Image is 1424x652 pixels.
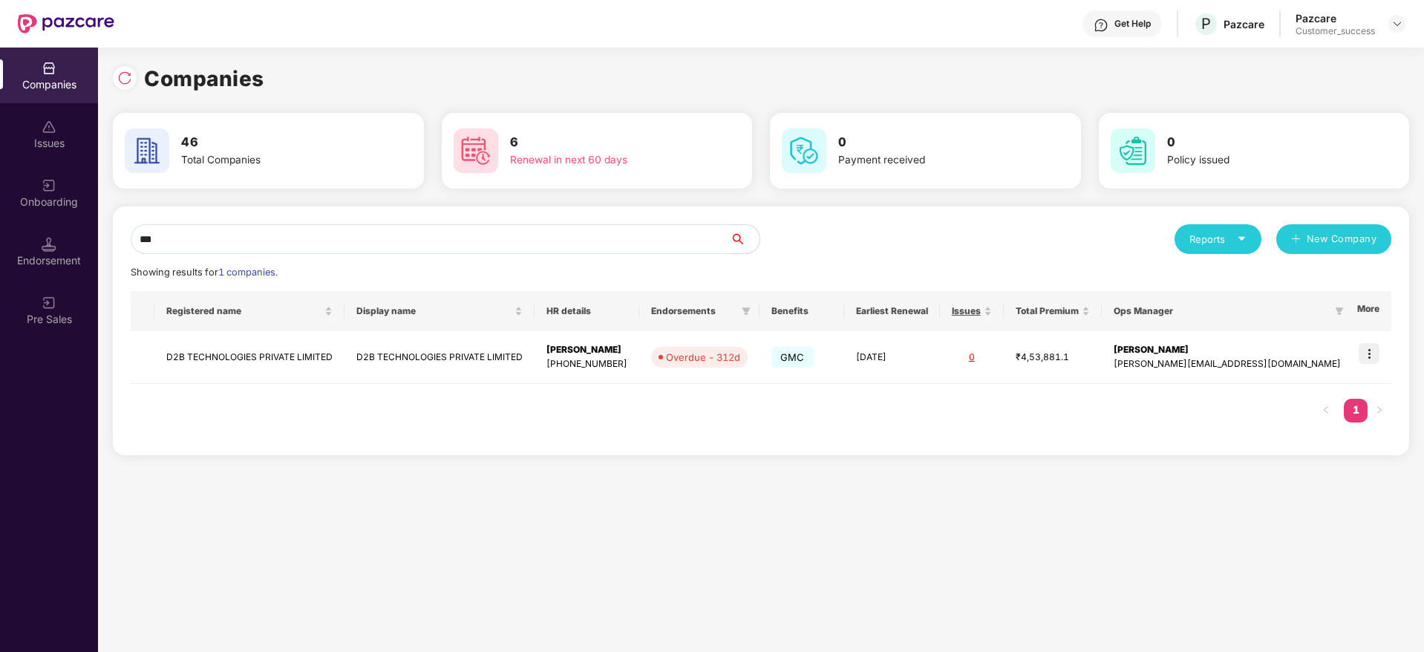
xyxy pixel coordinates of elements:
img: svg+xml;base64,PHN2ZyBpZD0iSGVscC0zMngzMiIgeG1sbnM9Imh0dHA6Ly93d3cudzMub3JnLzIwMDAvc3ZnIiB3aWR0aD... [1094,18,1108,33]
span: search [729,233,760,245]
th: Total Premium [1004,291,1102,331]
div: [PERSON_NAME] [1114,343,1341,357]
th: Earliest Renewal [844,291,940,331]
span: Display name [356,305,512,317]
th: HR details [535,291,639,331]
div: Total Companies [181,152,368,169]
img: icon [1359,343,1379,364]
img: svg+xml;base64,PHN2ZyBpZD0iSXNzdWVzX2Rpc2FibGVkIiB4bWxucz0iaHR0cDovL3d3dy53My5vcmcvMjAwMC9zdmciIH... [42,120,56,134]
span: Endorsements [651,305,736,317]
div: [PERSON_NAME] [546,343,627,357]
img: svg+xml;base64,PHN2ZyB4bWxucz0iaHR0cDovL3d3dy53My5vcmcvMjAwMC9zdmciIHdpZHRoPSI2MCIgaGVpZ2h0PSI2MC... [125,128,169,173]
div: Payment received [838,152,1025,169]
span: New Company [1307,232,1377,247]
td: [DATE] [844,331,940,384]
th: Display name [344,291,535,331]
div: Renewal in next 60 days [510,152,697,169]
span: Showing results for [131,267,278,278]
span: right [1375,405,1384,414]
th: Issues [940,291,1004,331]
li: Next Page [1368,399,1391,423]
td: D2B TECHNOLOGIES PRIVATE LIMITED [344,331,535,384]
h1: Companies [144,62,264,95]
li: 1 [1344,399,1368,423]
span: left [1322,405,1330,414]
span: 1 companies. [218,267,278,278]
span: P [1201,15,1211,33]
h3: 0 [838,133,1025,152]
div: [PERSON_NAME][EMAIL_ADDRESS][DOMAIN_NAME] [1114,357,1341,371]
div: Customer_success [1296,25,1375,37]
img: svg+xml;base64,PHN2ZyB4bWxucz0iaHR0cDovL3d3dy53My5vcmcvMjAwMC9zdmciIHdpZHRoPSI2MCIgaGVpZ2h0PSI2MC... [782,128,826,173]
th: Registered name [154,291,344,331]
img: svg+xml;base64,PHN2ZyB3aWR0aD0iMTQuNSIgaGVpZ2h0PSIxNC41IiB2aWV3Qm94PSIwIDAgMTYgMTYiIGZpbGw9Im5vbm... [42,237,56,252]
span: Ops Manager [1114,305,1329,317]
div: 0 [952,351,992,365]
span: plus [1291,234,1301,246]
img: svg+xml;base64,PHN2ZyBpZD0iQ29tcGFuaWVzIiB4bWxucz0iaHR0cDovL3d3dy53My5vcmcvMjAwMC9zdmciIHdpZHRoPS... [42,61,56,76]
div: Overdue - 312d [666,350,740,365]
button: right [1368,399,1391,423]
span: filter [1332,302,1347,320]
th: More [1345,291,1391,331]
div: [PHONE_NUMBER] [546,357,627,371]
span: Total Premium [1016,305,1079,317]
td: D2B TECHNOLOGIES PRIVATE LIMITED [154,331,344,384]
span: filter [742,307,751,316]
button: search [729,224,760,254]
h3: 0 [1167,133,1354,152]
div: Get Help [1114,18,1151,30]
div: Reports [1189,232,1247,247]
button: plusNew Company [1276,224,1391,254]
span: filter [1335,307,1344,316]
div: Pazcare [1296,11,1375,25]
img: svg+xml;base64,PHN2ZyBpZD0iRHJvcGRvd24tMzJ4MzIiIHhtbG5zPSJodHRwOi8vd3d3LnczLm9yZy8yMDAwL3N2ZyIgd2... [1391,18,1403,30]
img: svg+xml;base64,PHN2ZyB4bWxucz0iaHR0cDovL3d3dy53My5vcmcvMjAwMC9zdmciIHdpZHRoPSI2MCIgaGVpZ2h0PSI2MC... [454,128,498,173]
span: filter [739,302,754,320]
span: caret-down [1237,234,1247,244]
div: Pazcare [1224,17,1264,31]
li: Previous Page [1314,399,1338,423]
span: Registered name [166,305,321,317]
a: 1 [1344,399,1368,421]
img: svg+xml;base64,PHN2ZyB4bWxucz0iaHR0cDovL3d3dy53My5vcmcvMjAwMC9zdmciIHdpZHRoPSI2MCIgaGVpZ2h0PSI2MC... [1111,128,1155,173]
span: Issues [952,305,981,317]
img: svg+xml;base64,PHN2ZyB3aWR0aD0iMjAiIGhlaWdodD0iMjAiIHZpZXdCb3g9IjAgMCAyMCAyMCIgZmlsbD0ibm9uZSIgeG... [42,296,56,310]
h3: 6 [510,133,697,152]
th: Benefits [760,291,844,331]
h3: 46 [181,133,368,152]
img: svg+xml;base64,PHN2ZyBpZD0iUmVsb2FkLTMyeDMyIiB4bWxucz0iaHR0cDovL3d3dy53My5vcmcvMjAwMC9zdmciIHdpZH... [117,71,132,85]
div: ₹4,53,881.1 [1016,351,1090,365]
img: svg+xml;base64,PHN2ZyB3aWR0aD0iMjAiIGhlaWdodD0iMjAiIHZpZXdCb3g9IjAgMCAyMCAyMCIgZmlsbD0ibm9uZSIgeG... [42,178,56,193]
img: New Pazcare Logo [18,14,114,33]
div: Policy issued [1167,152,1354,169]
button: left [1314,399,1338,423]
span: GMC [771,347,814,368]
